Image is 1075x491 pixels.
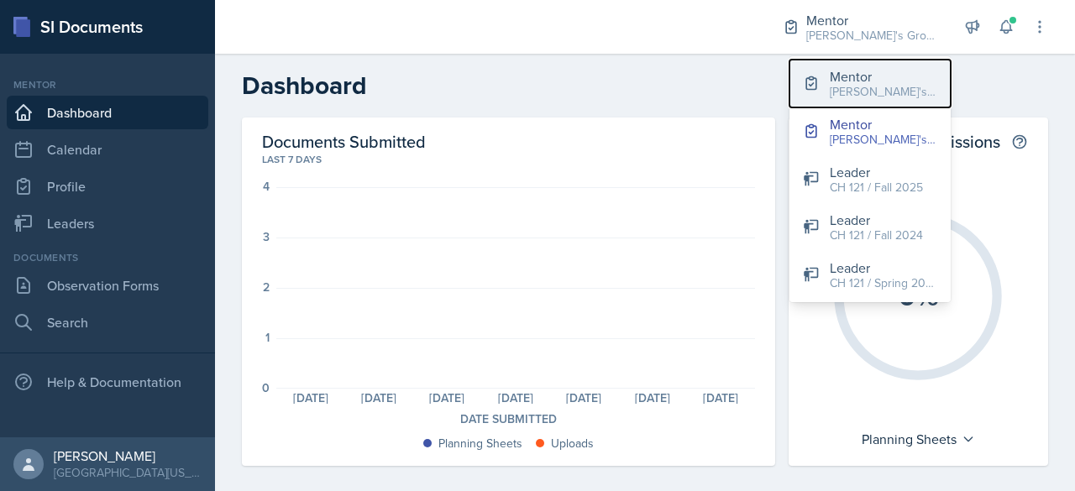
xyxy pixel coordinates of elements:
div: Mentor [830,66,937,86]
div: [DATE] [550,392,618,404]
div: 3 [263,231,270,243]
div: Documents [7,250,208,265]
div: Leader [830,258,937,278]
h2: Documents Submitted [262,131,755,152]
a: Dashboard [7,96,208,129]
text: 0% [898,273,939,316]
button: Mentor [PERSON_NAME]'s Group / Spring 2025 [789,107,951,155]
div: [PERSON_NAME] [54,447,202,464]
div: 1 [265,332,270,343]
a: Leaders [7,206,208,240]
div: 0 [262,382,270,394]
div: Date Submitted [262,410,755,428]
button: Mentor [PERSON_NAME]'s Groups / Fall 2025 [789,60,951,107]
div: CH 121 / Fall 2025 [830,179,923,196]
button: Leader CH 121 / Spring 2025 [789,251,951,299]
div: CH 121 / Spring 2025 [830,274,937,292]
div: [PERSON_NAME]'s Group / Spring 2025 [806,27,941,44]
div: [PERSON_NAME]'s Groups / Fall 2025 [830,83,937,101]
div: Mentor [7,77,208,92]
div: [DATE] [686,392,754,404]
div: [DATE] [276,392,344,404]
div: [PERSON_NAME]'s Group / Spring 2025 [830,131,937,149]
div: Leader [830,210,923,230]
div: [DATE] [344,392,412,404]
div: 4 [263,180,270,192]
div: [DATE] [413,392,481,404]
a: Search [7,306,208,339]
div: Leader [830,162,923,182]
div: Planning Sheets [853,426,983,452]
a: Calendar [7,133,208,166]
div: [DATE] [481,392,549,404]
div: Last 7 days [262,152,755,167]
h2: Dashboard [242,71,1048,101]
div: Uploads [551,435,594,452]
a: Profile [7,170,208,203]
div: [GEOGRAPHIC_DATA][US_STATE] in [GEOGRAPHIC_DATA] [54,464,202,481]
div: Planning Sheets [438,435,522,452]
div: Mentor [830,114,937,134]
a: Observation Forms [7,269,208,302]
div: 2 [263,281,270,293]
button: Leader CH 121 / Fall 2024 [789,203,951,251]
div: Mentor [806,10,941,30]
div: Help & Documentation [7,365,208,399]
div: [DATE] [618,392,686,404]
div: CH 121 / Fall 2024 [830,227,923,244]
button: Leader CH 121 / Fall 2025 [789,155,951,203]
